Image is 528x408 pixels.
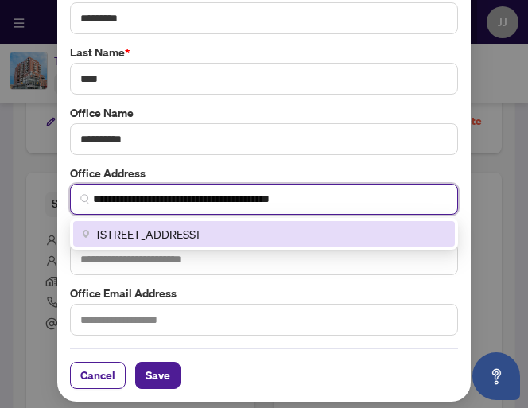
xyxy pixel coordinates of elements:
[70,362,126,389] button: Cancel
[146,363,170,388] span: Save
[472,352,520,400] button: Open asap
[70,285,458,302] label: Office Email Address
[70,104,458,122] label: Office Name
[135,362,181,389] button: Save
[80,363,115,388] span: Cancel
[70,44,458,61] label: Last Name
[97,225,199,243] span: [STREET_ADDRESS]
[70,165,458,182] label: Office Address
[80,194,90,204] img: search_icon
